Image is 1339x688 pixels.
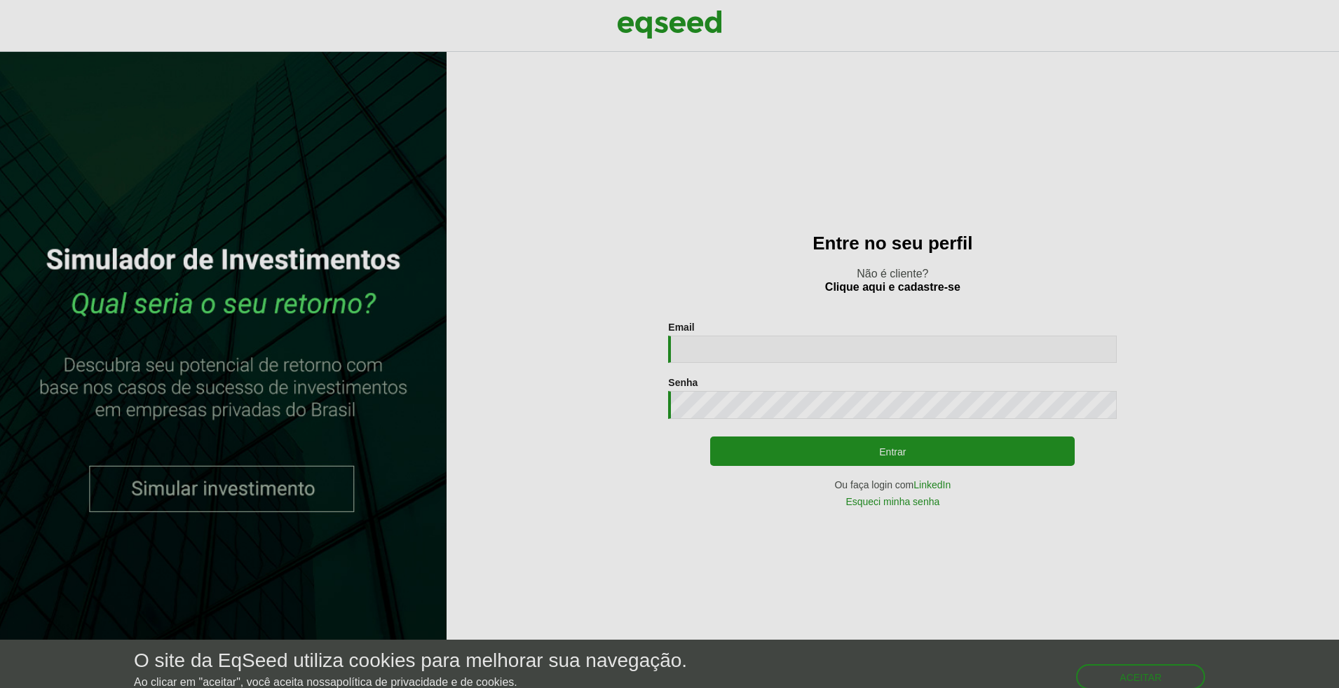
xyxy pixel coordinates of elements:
a: política de privacidade e de cookies [337,677,515,688]
h5: O site da EqSeed utiliza cookies para melhorar sua navegação. [134,650,687,672]
button: Entrar [710,436,1075,466]
label: Senha [668,378,698,387]
h2: Entre no seu perfil [475,233,1311,254]
a: Clique aqui e cadastre-se [825,282,960,293]
div: Ou faça login com [668,480,1117,490]
img: EqSeed Logo [617,7,722,42]
p: Não é cliente? [475,267,1311,294]
label: Email [668,322,694,332]
a: LinkedIn [913,480,951,490]
a: Esqueci minha senha [845,497,939,507]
